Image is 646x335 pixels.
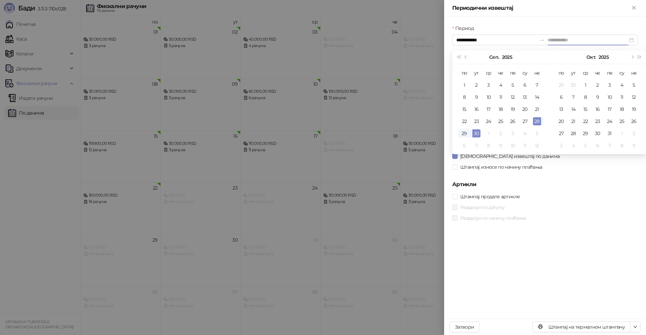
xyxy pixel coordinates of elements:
td: 2025-10-06 [555,91,567,103]
td: 2025-10-03 [507,127,519,139]
div: 12 [533,141,541,150]
td: 2025-10-12 [531,139,543,152]
td: 2025-09-08 [458,91,470,103]
td: 2025-10-27 [555,127,567,139]
div: 1 [581,81,589,89]
td: 2025-10-18 [616,103,628,115]
div: 3 [557,141,565,150]
div: 21 [569,117,577,125]
td: 2025-10-10 [604,91,616,103]
td: 2025-11-08 [616,139,628,152]
td: 2025-09-06 [519,79,531,91]
div: 5 [509,81,517,89]
td: 2025-10-05 [628,79,640,91]
td: 2025-10-04 [616,79,628,91]
div: 29 [581,129,589,137]
div: 26 [630,117,638,125]
th: пе [507,67,519,79]
td: 2025-10-25 [616,115,628,127]
td: 2025-10-03 [604,79,616,91]
div: 11 [521,141,529,150]
span: swap-right [539,37,545,43]
div: 10 [485,93,493,101]
td: 2025-09-26 [507,115,519,127]
td: 2025-10-09 [495,139,507,152]
td: 2025-10-08 [482,139,495,152]
td: 2025-10-22 [579,115,591,127]
div: 28 [569,129,577,137]
td: 2025-10-28 [567,127,579,139]
div: 30 [569,81,577,89]
div: 24 [485,117,493,125]
div: 4 [569,141,577,150]
td: 2025-10-31 [604,127,616,139]
div: 9 [630,141,638,150]
button: Изабери годину [502,50,512,64]
button: Изабери месец [586,50,596,64]
div: 2 [497,129,505,137]
div: 6 [557,93,565,101]
td: 2025-09-23 [470,115,482,127]
button: Close [630,4,638,12]
td: 2025-10-17 [604,103,616,115]
td: 2025-09-25 [495,115,507,127]
div: 25 [497,117,505,125]
div: 3 [485,81,493,89]
td: 2025-09-17 [482,103,495,115]
div: 7 [606,141,614,150]
div: 9 [497,141,505,150]
td: 2025-10-23 [591,115,604,127]
div: 4 [497,81,505,89]
td: 2025-10-08 [579,91,591,103]
td: 2025-11-07 [604,139,616,152]
button: Изабери месец [489,50,499,64]
td: 2025-10-05 [531,127,543,139]
div: 8 [618,141,626,150]
th: по [555,67,567,79]
div: 1 [618,129,626,137]
div: 15 [581,105,589,113]
td: 2025-09-20 [519,103,531,115]
th: ср [482,67,495,79]
div: 10 [606,93,614,101]
td: 2025-09-11 [495,91,507,103]
td: 2025-10-02 [591,79,604,91]
div: 10 [509,141,517,150]
div: 6 [521,81,529,89]
td: 2025-10-12 [628,91,640,103]
div: 7 [533,81,541,89]
div: 5 [630,81,638,89]
td: 2025-09-05 [507,79,519,91]
td: 2025-11-05 [579,139,591,152]
td: 2025-10-02 [495,127,507,139]
td: 2025-11-02 [628,127,640,139]
div: 21 [533,105,541,113]
td: 2025-10-11 [519,139,531,152]
div: 16 [472,105,480,113]
td: 2025-09-24 [482,115,495,127]
th: ут [470,67,482,79]
button: Претходни месец (PageUp) [462,50,470,64]
td: 2025-09-22 [458,115,470,127]
button: Следећи месец (PageDown) [628,50,636,64]
td: 2025-10-07 [470,139,482,152]
button: Изабери годину [599,50,609,64]
div: 11 [497,93,505,101]
div: 20 [557,117,565,125]
div: 8 [485,141,493,150]
td: 2025-09-01 [458,79,470,91]
td: 2025-10-21 [567,115,579,127]
div: 3 [606,81,614,89]
td: 2025-09-14 [531,91,543,103]
td: 2025-09-07 [531,79,543,91]
td: 2025-09-09 [470,91,482,103]
div: 4 [618,81,626,89]
div: 27 [557,129,565,137]
td: 2025-11-03 [555,139,567,152]
button: Претходна година (Control + left) [455,50,462,64]
td: 2025-09-13 [519,91,531,103]
button: Следећа година (Control + right) [636,50,643,64]
div: 13 [521,93,529,101]
td: 2025-10-07 [567,91,579,103]
div: 24 [606,117,614,125]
